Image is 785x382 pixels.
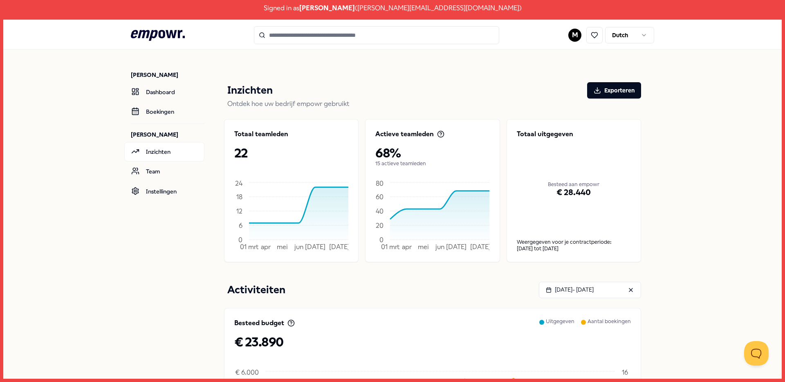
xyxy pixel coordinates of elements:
[235,369,259,376] tspan: € 6.000
[305,243,325,251] tspan: [DATE]
[588,318,631,335] p: Aantal boekingen
[124,142,204,162] a: Inzichten
[124,162,204,181] a: Team
[124,102,204,121] a: Boekingen
[131,71,204,79] p: [PERSON_NAME]
[235,180,243,187] tspan: 24
[517,129,631,139] p: Totaal uitgegeven
[744,341,769,366] iframe: Help Scout Beacon - Open
[131,130,204,139] p: [PERSON_NAME]
[376,193,384,200] tspan: 60
[238,236,242,243] tspan: 0
[236,207,242,215] tspan: 12
[622,369,628,376] tspan: 16
[277,243,288,251] tspan: mei
[236,193,242,200] tspan: 18
[446,243,467,251] tspan: [DATE]
[124,82,204,102] a: Dashboard
[227,99,641,109] p: Ontdek hoe uw bedrijf empowr gebruikt
[294,243,303,251] tspan: jun
[375,146,489,160] p: 68%
[227,282,285,298] p: Activiteiten
[299,3,355,13] span: [PERSON_NAME]
[539,282,641,298] button: [DATE]- [DATE]
[124,182,204,201] a: Instellingen
[376,180,384,187] tspan: 80
[261,243,271,251] tspan: apr
[517,149,631,220] div: Besteed aan empowr
[379,236,384,243] tspan: 0
[234,318,284,328] p: Besteed budget
[587,82,641,99] button: Exporteren
[402,243,412,251] tspan: apr
[329,243,350,251] tspan: [DATE]
[254,26,499,44] input: Search for products, categories or subcategories
[375,160,489,167] p: 15 actieve teamleden
[234,335,631,349] p: € 23.890
[239,221,242,229] tspan: 6
[375,129,434,139] p: Actieve teamleden
[234,146,348,160] p: 22
[470,243,491,251] tspan: [DATE]
[418,243,429,251] tspan: mei
[227,82,273,99] p: Inzichten
[546,318,574,335] p: Uitgegeven
[435,243,444,251] tspan: jun
[376,221,384,229] tspan: 20
[376,207,384,215] tspan: 40
[517,245,631,252] div: [DATE] tot [DATE]
[517,239,631,245] p: Weergegeven voor je contractperiode:
[568,29,581,42] button: M
[546,285,594,294] div: [DATE] - [DATE]
[240,243,258,251] tspan: 01 mrt
[517,165,631,220] div: € 28.440
[234,129,288,139] p: Totaal teamleden
[381,243,399,251] tspan: 01 mrt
